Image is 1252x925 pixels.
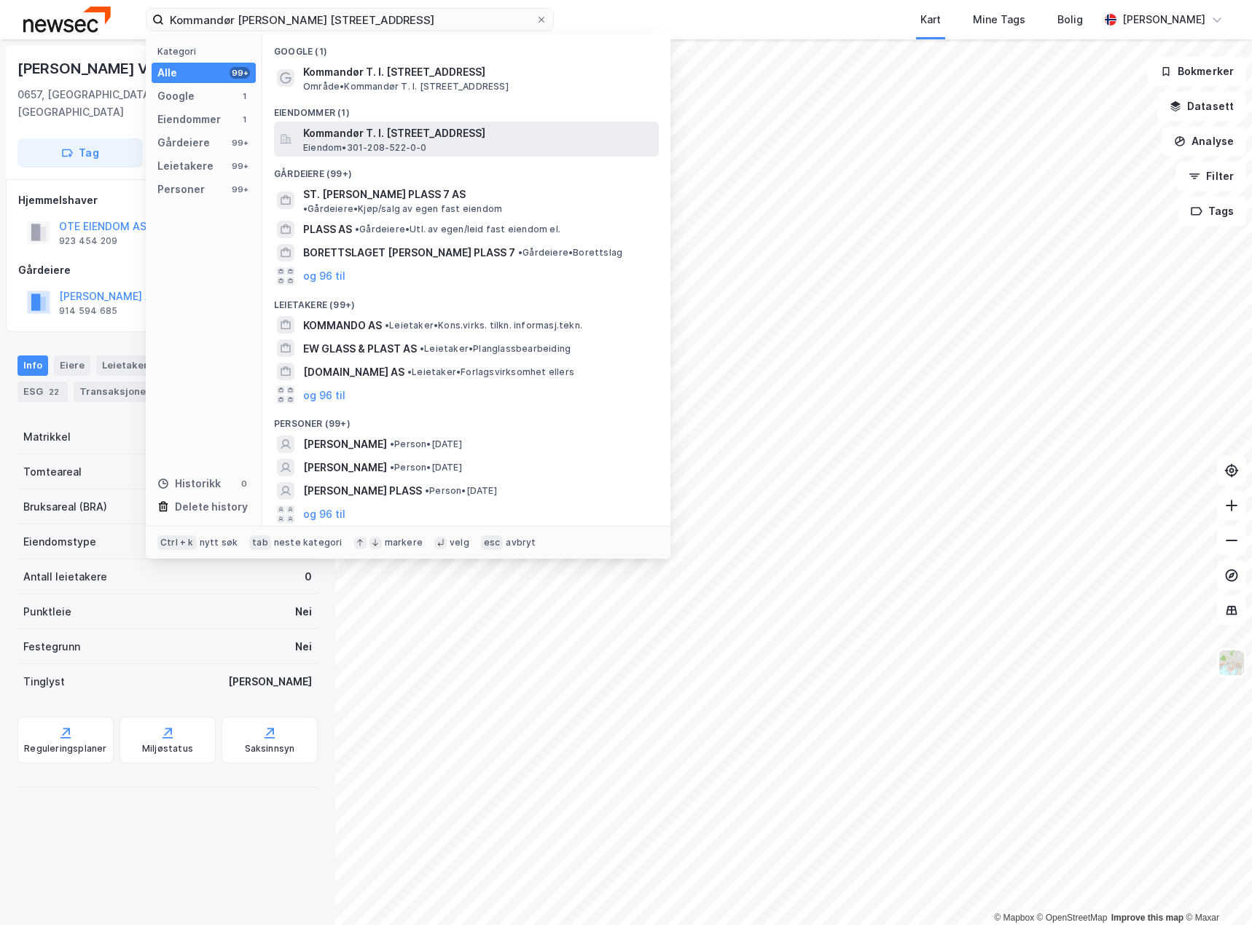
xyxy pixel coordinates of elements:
div: ESG [17,382,68,402]
div: esc [481,535,504,550]
div: Bruksareal (BRA) [23,498,107,516]
span: • [385,320,389,331]
span: Gårdeiere • Borettslag [518,247,622,259]
div: 99+ [230,160,250,172]
span: • [420,343,424,354]
div: Antall leietakere [23,568,107,586]
span: • [518,247,523,258]
div: 914 594 685 [59,305,117,317]
button: Datasett [1157,92,1246,121]
span: [PERSON_NAME] PLASS [303,482,422,500]
div: 99+ [230,184,250,195]
span: BORETTSLAGET [PERSON_NAME] PLASS 7 [303,244,515,261]
span: Person • [DATE] [390,438,462,450]
div: Personer (99+) [262,406,670,433]
button: og 96 til [303,267,345,285]
div: neste kategori [274,537,343,548]
span: PLASS AS [303,221,352,238]
img: Z [1218,649,1245,677]
span: Gårdeiere • Kjøp/salg av egen fast eiendom [303,203,502,215]
div: 923 454 209 [59,235,117,247]
button: og 96 til [303,386,345,404]
span: Kommandør T. I. [STREET_ADDRESS] [303,63,653,81]
span: • [303,203,308,214]
div: Kategori [157,46,256,57]
div: Miljøstatus [142,743,193,755]
input: Søk på adresse, matrikkel, gårdeiere, leietakere eller personer [164,9,536,31]
div: Gårdeiere (99+) [262,157,670,183]
div: Info [17,355,48,376]
span: • [355,224,359,235]
div: 22 [46,385,62,399]
span: [PERSON_NAME] [303,436,387,453]
div: Saksinnsyn [245,743,295,755]
div: Leietakere [96,355,160,376]
div: Reguleringsplaner [24,743,106,755]
span: • [390,462,394,473]
div: Historikk [157,475,221,492]
div: Leietakere [157,157,214,175]
button: Filter [1176,162,1246,191]
span: • [407,366,412,377]
span: Leietaker • Forlagsvirksomhet ellers [407,366,574,378]
div: Gårdeiere [18,261,317,279]
iframe: Chat Widget [1179,855,1252,925]
div: Google [157,87,195,105]
div: Kart [920,11,941,28]
img: newsec-logo.f6e21ccffca1b3a03d2d.png [23,7,111,32]
div: tab [249,535,271,550]
span: • [390,438,394,449]
div: 99+ [230,67,250,79]
div: Google (1) [262,34,670,60]
div: Mine Tags [973,11,1025,28]
div: 99+ [230,137,250,149]
button: Tag [17,138,143,168]
a: OpenStreetMap [1037,913,1108,923]
div: Punktleie [23,603,71,621]
div: Ctrl + k [157,535,197,550]
a: Improve this map [1111,913,1183,923]
div: Festegrunn [23,638,80,656]
button: Analyse [1162,127,1246,156]
span: [DOMAIN_NAME] AS [303,363,404,381]
span: ST. [PERSON_NAME] PLASS 7 AS [303,186,466,203]
span: Eiendom • 301-208-522-0-0 [303,142,427,154]
div: Tomteareal [23,463,82,481]
div: Transaksjoner [74,382,173,402]
div: Eiere [54,355,90,376]
div: [PERSON_NAME] Vei 1 [17,57,173,80]
span: Person • [DATE] [390,462,462,473]
div: Matrikkel [23,428,71,446]
span: Leietaker • Planglassbearbeiding [420,343,571,355]
div: Alle [157,64,177,82]
button: Bokmerker [1148,57,1246,86]
button: Tags [1178,197,1246,226]
div: Hjemmelshaver [18,192,317,209]
span: KOMMANDO AS [303,317,382,334]
span: Person • [DATE] [425,485,497,497]
div: 0657, [GEOGRAPHIC_DATA], [GEOGRAPHIC_DATA] [17,86,203,121]
a: Mapbox [994,913,1034,923]
span: Leietaker • Kons.virks. tilkn. informasj.tekn. [385,320,582,331]
div: Nei [295,603,312,621]
div: Eiendommer (1) [262,95,670,122]
div: velg [450,537,469,548]
div: Bolig [1057,11,1083,28]
div: 1 [238,114,250,125]
span: EW GLASS & PLAST AS [303,340,417,358]
div: Gårdeiere [157,134,210,151]
div: Eiendommer [157,111,221,128]
div: Eiendomstype [23,533,96,551]
div: Leietakere (99+) [262,288,670,314]
span: [PERSON_NAME] [303,459,387,476]
div: [PERSON_NAME] [1122,11,1205,28]
div: Tinglyst [23,673,65,690]
div: [PERSON_NAME] [228,673,312,690]
div: avbryt [506,537,536,548]
div: markere [385,537,423,548]
div: 0 [238,478,250,489]
div: 1 [238,90,250,102]
div: nytt søk [200,537,238,548]
div: 0 [305,568,312,586]
span: • [425,485,429,496]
